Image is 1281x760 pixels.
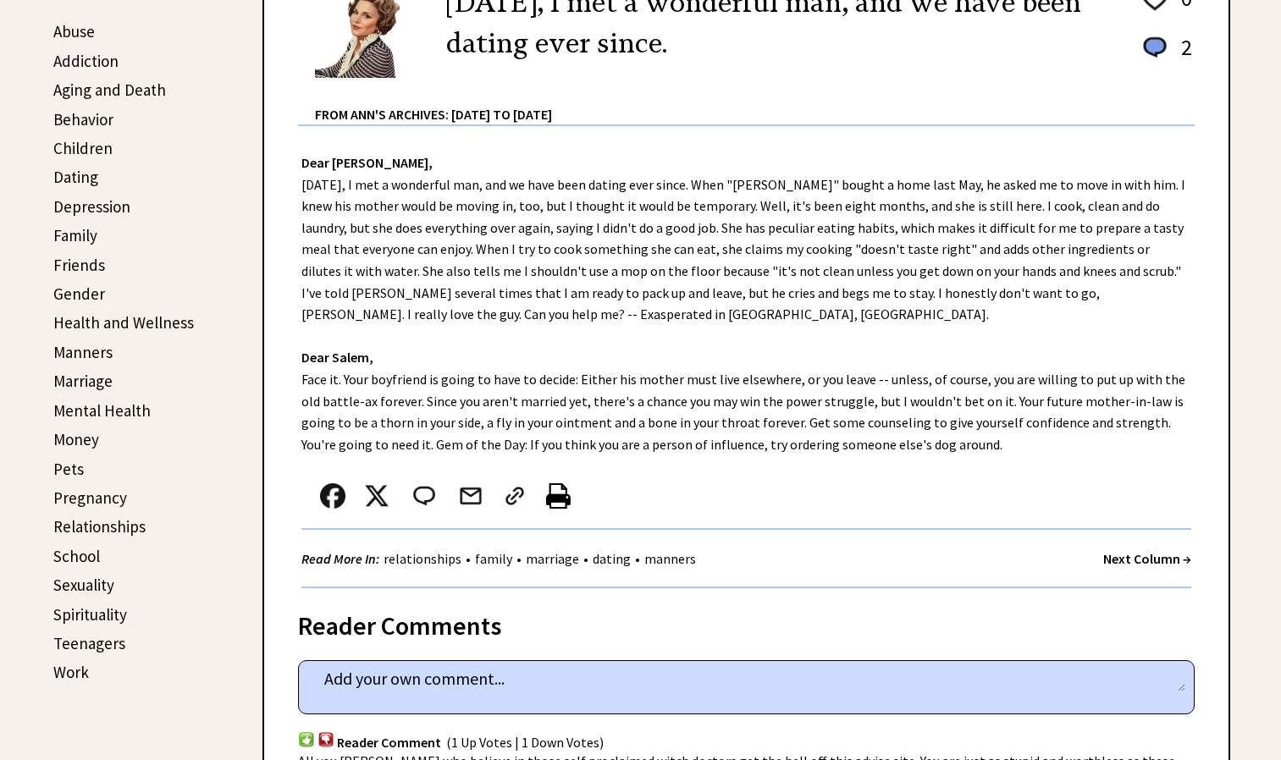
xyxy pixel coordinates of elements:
[1140,34,1170,61] img: message_round%201.png
[1103,550,1191,567] a: Next Column →
[53,21,95,41] a: Abuse
[522,550,583,567] a: marriage
[364,483,389,509] img: x_small.png
[337,734,441,751] span: Reader Comment
[53,604,127,625] a: Spirituality
[588,550,635,567] a: dating
[53,196,130,217] a: Depression
[53,342,113,362] a: Manners
[53,51,119,71] a: Addiction
[53,80,166,100] a: Aging and Death
[410,483,439,509] img: message_round%202.png
[53,312,194,333] a: Health and Wellness
[53,546,100,566] a: School
[53,371,113,391] a: Marriage
[458,483,483,509] img: mail.png
[53,429,99,449] a: Money
[53,225,97,245] a: Family
[317,731,334,747] img: votdown.png
[301,349,373,366] strong: Dear Salem,
[502,483,527,509] img: link_02.png
[264,126,1229,588] div: [DATE], I met a wonderful man, and we have been dating ever since. When "[PERSON_NAME]" bought a ...
[53,459,84,479] a: Pets
[53,167,98,187] a: Dating
[298,731,315,747] img: votup.png
[298,608,1195,635] div: Reader Comments
[53,575,114,595] a: Sexuality
[640,550,700,567] a: manners
[1173,33,1193,78] td: 2
[546,483,571,509] img: printer%20icon.png
[53,255,105,275] a: Friends
[446,734,604,751] span: (1 Up Votes | 1 Down Votes)
[301,154,433,171] strong: Dear [PERSON_NAME],
[53,400,151,421] a: Mental Health
[53,138,113,158] a: Children
[379,550,466,567] a: relationships
[315,80,1195,124] div: From Ann's Archives: [DATE] to [DATE]
[53,487,127,508] a: Pregnancy
[53,633,125,653] a: Teenagers
[301,548,700,570] div: • • • •
[301,550,379,567] strong: Read More In:
[53,109,113,129] a: Behavior
[471,550,516,567] a: family
[320,483,345,509] img: facebook.png
[53,284,105,304] a: Gender
[53,662,89,682] a: Work
[53,516,146,537] a: Relationships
